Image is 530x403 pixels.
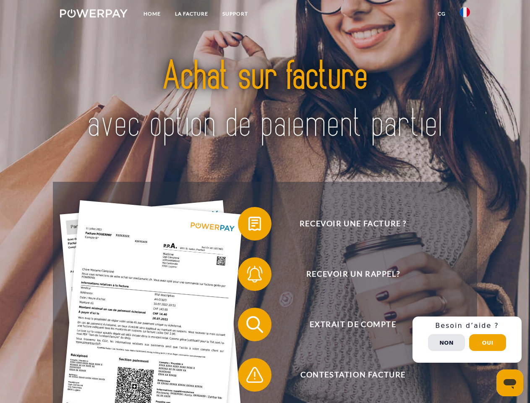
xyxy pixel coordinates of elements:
div: Schnellhilfe [413,317,522,363]
span: Recevoir un rappel? [250,257,456,291]
img: title-powerpay_fr.svg [80,40,450,161]
h3: Besoin d’aide ? [418,322,517,330]
span: Contestation Facture [250,358,456,392]
a: CG [431,6,453,21]
a: LA FACTURE [168,6,215,21]
a: Support [215,6,255,21]
span: Extrait de compte [250,308,456,341]
img: fr [460,7,470,17]
button: Recevoir une facture ? [238,207,456,241]
button: Recevoir un rappel? [238,257,456,291]
img: logo-powerpay-white.svg [60,9,128,18]
button: Oui [469,334,506,351]
img: qb_bell.svg [244,264,265,285]
button: Non [428,334,465,351]
img: qb_warning.svg [244,364,265,385]
button: Contestation Facture [238,358,456,392]
iframe: Button to launch messaging window [496,369,523,396]
img: qb_bill.svg [244,213,265,234]
button: Extrait de compte [238,308,456,341]
a: Home [136,6,168,21]
img: qb_search.svg [244,314,265,335]
span: Recevoir une facture ? [250,207,456,241]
